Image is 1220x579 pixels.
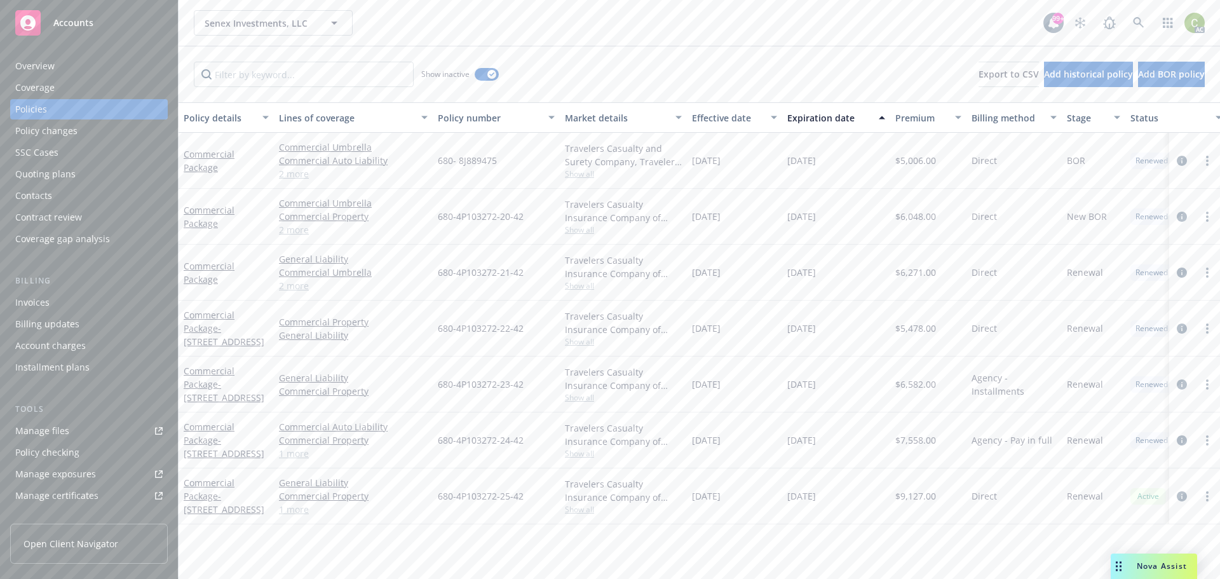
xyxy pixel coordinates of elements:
[10,421,168,441] a: Manage files
[1067,10,1093,36] a: Stop snowing
[1135,491,1161,502] span: Active
[1097,10,1122,36] a: Report a Bug
[972,322,997,335] span: Direct
[972,371,1057,398] span: Agency - Installments
[1174,153,1189,168] a: circleInformation
[15,78,55,98] div: Coverage
[979,62,1039,87] button: Export to CSV
[279,140,428,154] a: Commercial Umbrella
[972,266,997,279] span: Direct
[15,486,98,506] div: Manage certificates
[10,5,168,41] a: Accounts
[10,336,168,356] a: Account charges
[194,10,353,36] button: Senex Investments, LLC
[782,102,890,133] button: Expiration date
[972,433,1052,447] span: Agency - Pay in full
[194,62,414,87] input: Filter by keyword...
[1138,68,1205,80] span: Add BOR policy
[205,17,315,30] span: Senex Investments, LLC
[433,102,560,133] button: Policy number
[787,433,816,447] span: [DATE]
[565,392,682,403] span: Show all
[692,433,721,447] span: [DATE]
[1067,210,1107,223] span: New BOR
[438,266,524,279] span: 680-4P103272-21-42
[1135,155,1168,167] span: Renewed
[1174,321,1189,336] a: circleInformation
[1067,266,1103,279] span: Renewal
[10,486,168,506] a: Manage certificates
[692,378,721,391] span: [DATE]
[565,421,682,448] div: Travelers Casualty Insurance Company of America, Travelers Insurance
[438,111,541,125] div: Policy number
[565,254,682,280] div: Travelers Casualty Insurance Company of America, Travelers Insurance
[274,102,433,133] button: Lines of coverage
[565,504,682,515] span: Show all
[15,421,69,441] div: Manage files
[10,314,168,334] a: Billing updates
[1130,111,1208,125] div: Status
[184,111,255,125] div: Policy details
[1174,265,1189,280] a: circleInformation
[10,78,168,98] a: Coverage
[565,142,682,168] div: Travelers Casualty and Surety Company, Travelers Insurance
[279,447,428,460] a: 1 more
[279,503,428,516] a: 1 more
[10,464,168,484] a: Manage exposures
[1067,433,1103,447] span: Renewal
[895,322,936,335] span: $5,478.00
[1174,377,1189,392] a: circleInformation
[565,168,682,179] span: Show all
[1184,13,1205,33] img: photo
[279,252,428,266] a: General Liability
[890,102,966,133] button: Premium
[1062,102,1125,133] button: Stage
[1200,433,1215,448] a: more
[895,378,936,391] span: $6,582.00
[1174,433,1189,448] a: circleInformation
[184,365,264,404] a: Commercial Package
[10,229,168,249] a: Coverage gap analysis
[565,336,682,347] span: Show all
[692,489,721,503] span: [DATE]
[972,111,1043,125] div: Billing method
[279,315,428,329] a: Commercial Property
[15,442,79,463] div: Policy checking
[438,154,497,167] span: 680- 8J889475
[279,329,428,342] a: General Liability
[1067,489,1103,503] span: Renewal
[15,292,50,313] div: Invoices
[179,102,274,133] button: Policy details
[184,421,264,460] a: Commercial Package
[15,56,55,76] div: Overview
[1067,378,1103,391] span: Renewal
[10,186,168,206] a: Contacts
[438,378,524,391] span: 680-4P103272-23-42
[1067,111,1106,125] div: Stage
[279,476,428,489] a: General Liability
[1200,489,1215,504] a: more
[53,18,93,28] span: Accounts
[15,186,52,206] div: Contacts
[692,210,721,223] span: [DATE]
[1135,267,1168,278] span: Renewed
[560,102,687,133] button: Market details
[10,56,168,76] a: Overview
[15,464,96,484] div: Manage exposures
[438,489,524,503] span: 680-4P103272-25-42
[565,111,668,125] div: Market details
[692,111,763,125] div: Effective date
[787,266,816,279] span: [DATE]
[1138,62,1205,87] button: Add BOR policy
[1155,10,1181,36] a: Switch app
[895,266,936,279] span: $6,271.00
[1111,554,1127,579] div: Drag to move
[787,322,816,335] span: [DATE]
[966,102,1062,133] button: Billing method
[1052,13,1064,24] div: 99+
[1174,489,1189,504] a: circleInformation
[438,322,524,335] span: 680-4P103272-22-42
[972,489,997,503] span: Direct
[421,69,470,79] span: Show inactive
